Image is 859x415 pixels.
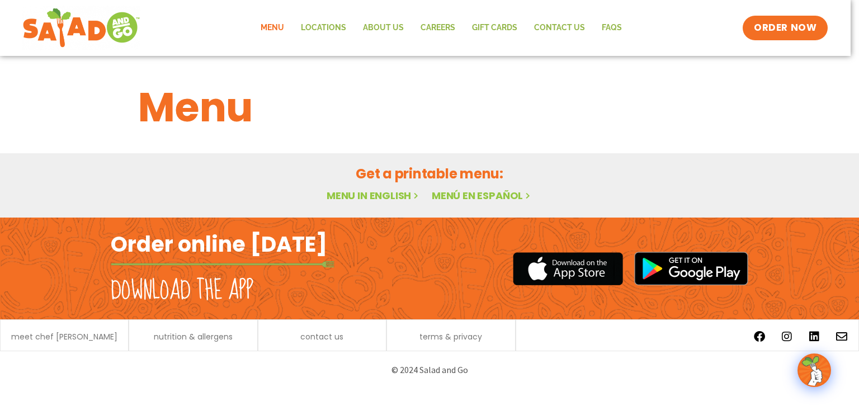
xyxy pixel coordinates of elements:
a: Locations [292,15,355,41]
a: Menú en español [432,188,532,202]
a: meet chef [PERSON_NAME] [11,333,117,341]
a: GIFT CARDS [464,15,526,41]
img: new-SAG-logo-768×292 [22,6,140,50]
nav: Menu [252,15,630,41]
p: © 2024 Salad and Go [116,362,743,378]
h2: Get a printable menu: [138,164,721,183]
h2: Download the app [111,275,253,306]
a: terms & privacy [419,333,482,341]
img: google_play [634,252,748,285]
a: nutrition & allergens [154,333,233,341]
img: fork [111,261,334,267]
a: FAQs [593,15,630,41]
a: contact us [300,333,343,341]
img: appstore [513,251,623,287]
img: wpChatIcon [799,355,830,386]
h1: Menu [138,77,721,138]
h2: Order online [DATE] [111,230,327,258]
span: ORDER NOW [754,21,816,35]
a: Careers [412,15,464,41]
a: ORDER NOW [743,16,828,40]
a: Menu [252,15,292,41]
a: Contact Us [526,15,593,41]
a: Menu in English [327,188,421,202]
a: About Us [355,15,412,41]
